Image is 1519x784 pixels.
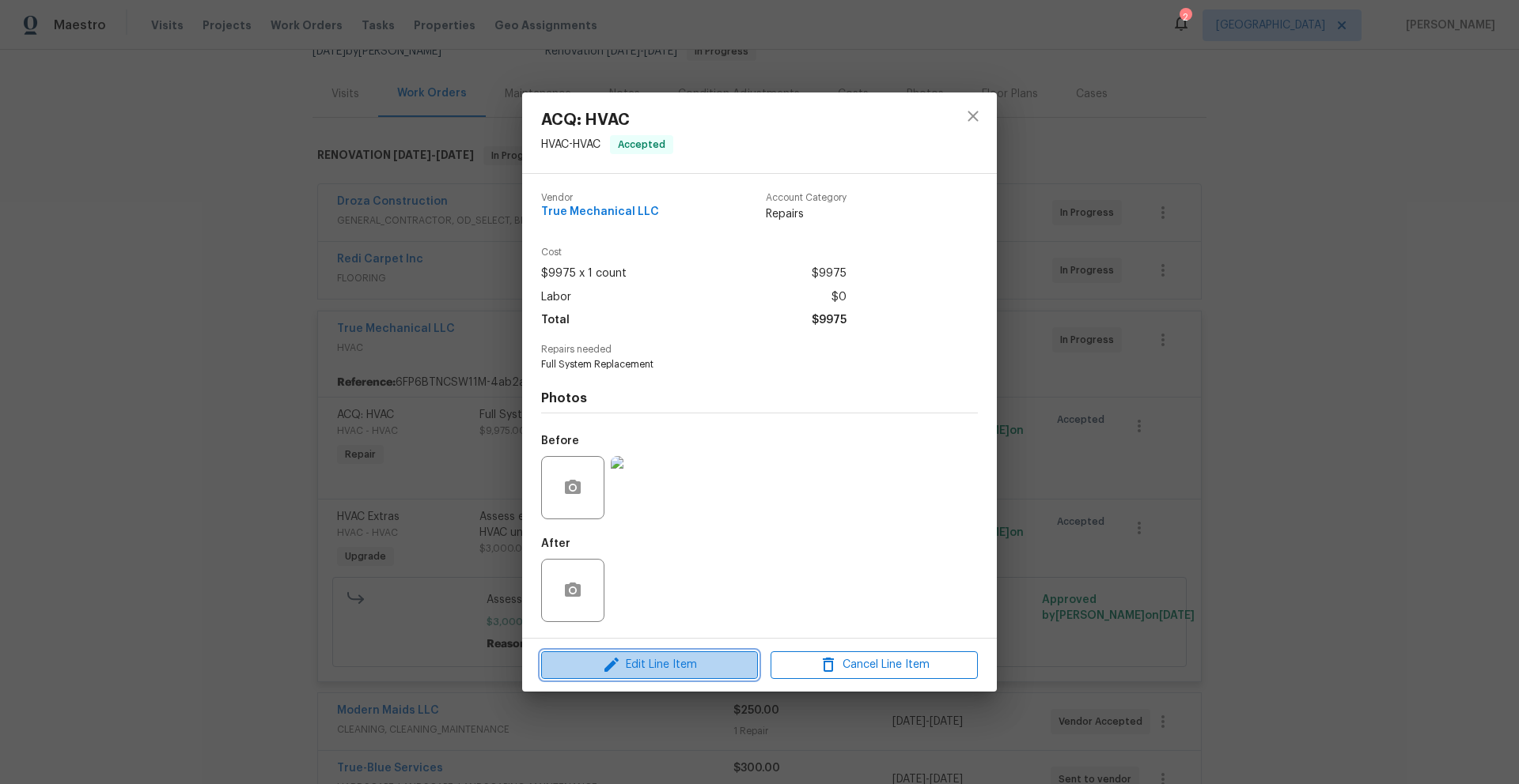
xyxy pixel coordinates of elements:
span: Labor [541,286,571,309]
span: Cost [541,247,847,258]
span: Accepted [612,137,672,153]
span: Repairs [766,206,847,222]
span: Repairs needed [541,345,978,355]
span: Cancel Line Item [775,655,973,675]
span: $9975 [812,309,847,332]
h5: After [541,538,570,549]
button: close [954,97,992,135]
span: Edit Line Item [546,655,753,675]
span: $9975 x 1 count [541,262,627,285]
span: Full System Replacement [541,358,934,371]
div: 2 [1180,9,1191,25]
span: ACQ: HVAC [541,111,673,129]
span: HVAC - HVAC [541,139,600,150]
span: Total [541,309,570,332]
h5: Before [541,435,579,447]
button: Edit Line Item [541,651,758,679]
span: Vendor [541,193,659,203]
span: True Mechanical LLC [541,206,659,218]
span: $0 [831,286,847,309]
span: $9975 [812,262,847,285]
button: Cancel Line Item [771,651,978,679]
span: Account Category [766,193,847,203]
h4: Photos [541,390,978,406]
